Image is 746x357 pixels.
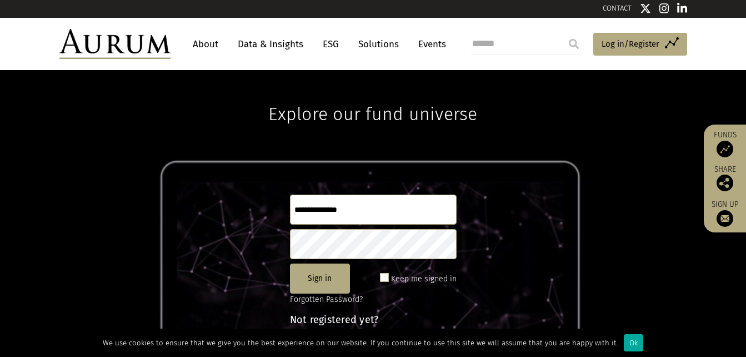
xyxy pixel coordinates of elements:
[717,141,733,157] img: Access Funds
[59,29,171,59] img: Aurum
[268,70,477,125] h1: Explore our fund universe
[709,130,740,157] a: Funds
[640,3,651,14] img: Twitter icon
[602,37,659,51] span: Log in/Register
[593,33,687,56] a: Log in/Register
[709,200,740,227] a: Sign up
[624,334,643,351] div: Ok
[717,210,733,227] img: Sign up to our newsletter
[717,175,733,191] img: Share this post
[709,166,740,191] div: Share
[563,33,585,55] input: Submit
[317,34,344,54] a: ESG
[187,34,224,54] a: About
[659,3,669,14] img: Instagram icon
[677,3,687,14] img: Linkedin icon
[290,295,363,304] a: Forgotten Password?
[391,272,457,286] label: Keep me signed in
[353,34,404,54] a: Solutions
[290,315,457,325] h4: Not registered yet?
[232,34,309,54] a: Data & Insights
[603,4,632,12] a: CONTACT
[290,264,350,294] button: Sign in
[413,34,446,54] a: Events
